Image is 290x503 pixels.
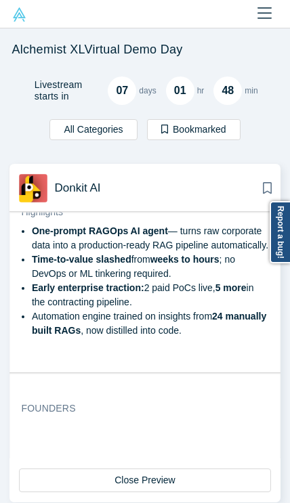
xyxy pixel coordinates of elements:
li: from ; no DevOps or ML tinkering required. [32,253,269,281]
h3: Founders [22,401,250,416]
h4: Livestream starts in [32,79,98,102]
button: All Categories [49,119,137,140]
p: min [245,85,257,97]
li: — turns raw corporate data into a production-ready RAG pipeline automatically. [32,224,269,253]
img: Donkit AI's Logo [19,174,47,202]
a: Report a bug! [270,201,290,263]
li: Automation engine trained on insights from , now distilled into code. [32,309,269,338]
div: 48 [213,76,242,105]
strong: weeks to hours [150,254,220,265]
p: hr [197,85,205,97]
p: days [139,85,156,97]
strong: Early enterprise traction: [32,282,144,293]
strong: One-prompt RAGOps AI agent [32,225,168,236]
button: Bookmarked [147,119,241,140]
strong: 5 more [215,282,247,293]
img: Alchemist Vault Logo [12,7,26,22]
span: Donkit AI [55,181,101,195]
button: Bookmark [259,181,276,198]
div: 07 [108,76,136,105]
strong: Time-to-value slashed [32,254,131,265]
dt: Highlights [22,205,269,219]
div: 01 [166,76,194,105]
li: 2 paid PoCs live, in the contracting pipeline. [32,281,269,309]
h3: Alchemist XL Virtual Demo Day [12,43,278,58]
button: Close Preview [19,468,271,492]
button: Donkit AI [9,165,281,212]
